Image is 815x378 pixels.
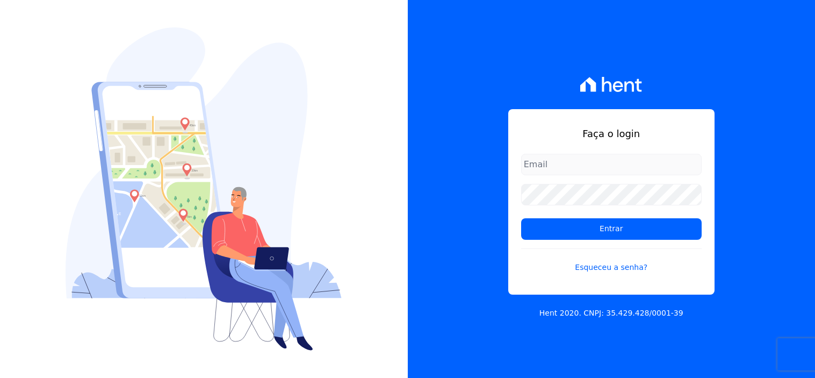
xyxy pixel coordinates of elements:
[521,248,702,273] a: Esqueceu a senha?
[539,308,683,319] p: Hent 2020. CNPJ: 35.429.428/0001-39
[521,126,702,141] h1: Faça o login
[521,218,702,240] input: Entrar
[521,154,702,175] input: Email
[66,27,342,351] img: Login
